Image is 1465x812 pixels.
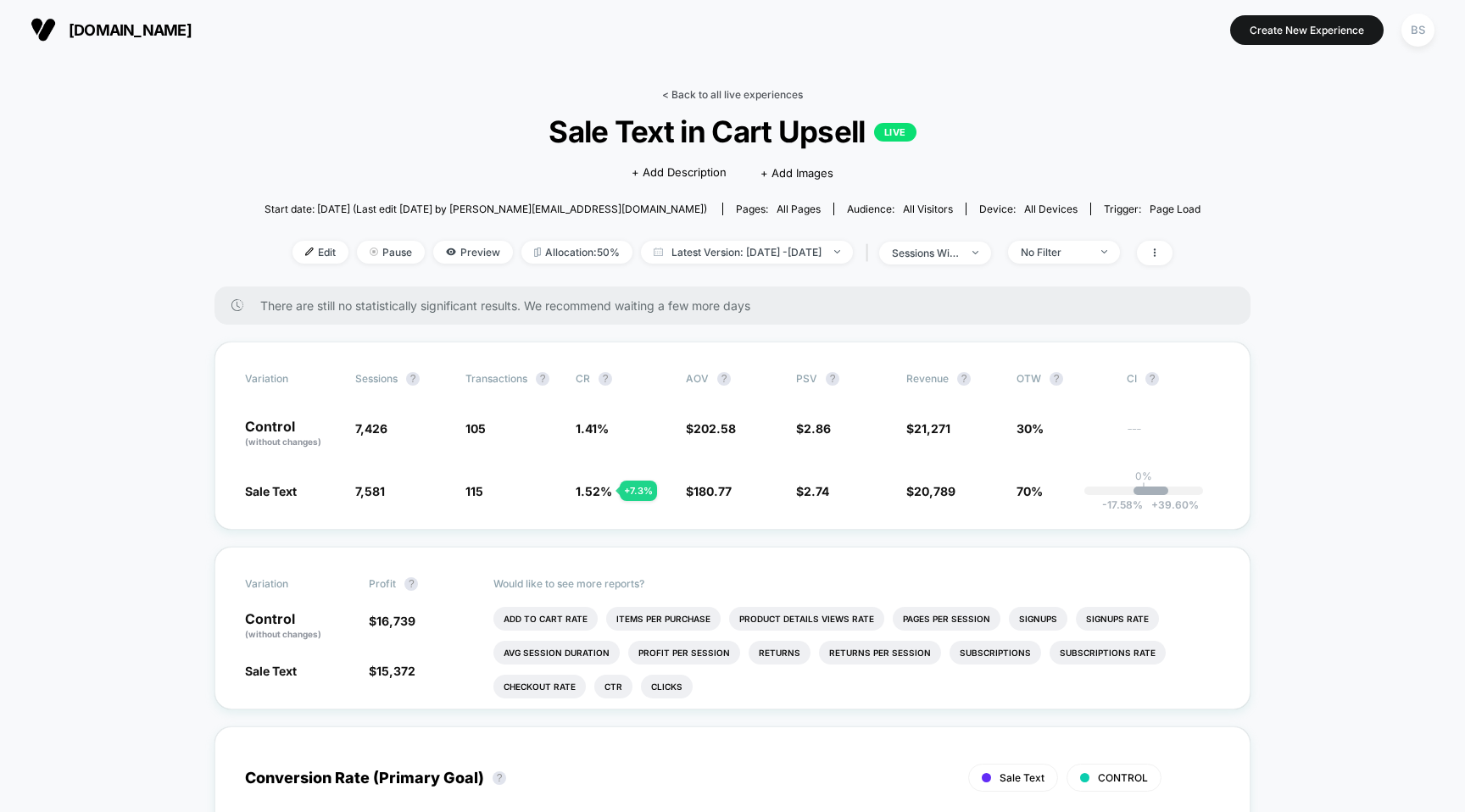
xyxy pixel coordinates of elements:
span: all devices [1024,203,1078,215]
button: Create New Experience [1230,15,1384,45]
li: Returns [749,641,810,665]
span: Start date: [DATE] (Last edit [DATE] by [PERSON_NAME][EMAIL_ADDRESS][DOMAIN_NAME]) [265,203,707,215]
span: $ [686,421,736,436]
span: $ [796,484,829,498]
img: Visually logo [31,17,56,42]
span: 115 [465,484,483,498]
span: [DOMAIN_NAME] [69,21,192,39]
div: No Filter [1021,246,1089,259]
button: ? [536,372,549,386]
span: Preview [433,241,513,264]
div: BS [1401,14,1434,47]
span: AOV [686,372,709,385]
span: + [1151,498,1158,511]
span: Sessions [355,372,398,385]
li: Subscriptions Rate [1050,641,1166,665]
span: 105 [465,421,486,436]
img: end [834,250,840,253]
span: | [861,241,879,265]
span: Pause [357,241,425,264]
span: -17.58 % [1102,498,1143,511]
li: Subscriptions [950,641,1041,665]
button: ? [1145,372,1159,386]
span: There are still no statistically significant results. We recommend waiting a few more days [260,298,1217,313]
div: Audience: [847,203,953,215]
span: 7,581 [355,484,385,498]
span: 180.77 [694,484,732,498]
span: $ [369,614,415,628]
span: --- [1127,424,1220,448]
span: (without changes) [245,629,321,639]
div: + 7.3 % [620,481,657,501]
img: end [972,251,978,254]
span: Page Load [1150,203,1200,215]
span: 1.52 % [576,484,612,498]
img: calendar [654,247,663,256]
span: $ [796,421,831,436]
span: Sale Text in Cart Upsell [311,114,1153,149]
span: 1.41 % [576,421,609,436]
li: Returns Per Session [819,641,941,665]
span: $ [686,484,732,498]
li: Pages Per Session [893,607,1000,631]
span: $ [369,664,415,678]
span: 2.74 [804,484,829,498]
li: Product Details Views Rate [729,607,884,631]
p: Would like to see more reports? [493,577,1221,590]
span: 70% [1017,484,1043,498]
button: ? [957,372,971,386]
span: 39.60 % [1143,498,1199,511]
span: Edit [292,241,348,264]
span: all pages [777,203,821,215]
span: Transactions [465,372,527,385]
p: | [1142,482,1145,495]
p: 0% [1135,470,1152,482]
div: Trigger: [1104,203,1200,215]
li: Checkout Rate [493,675,586,698]
button: ? [717,372,731,386]
span: Sale Text [245,484,297,498]
span: Sale Text [245,664,297,678]
span: CI [1127,372,1220,386]
span: PSV [796,372,817,385]
span: 20,789 [914,484,955,498]
div: sessions with impression [892,247,960,259]
span: 2.86 [804,421,831,436]
button: ? [493,771,506,785]
button: [DOMAIN_NAME] [25,16,197,43]
span: CONTROL [1098,771,1148,784]
img: end [1101,250,1107,253]
img: rebalance [534,247,541,257]
span: 21,271 [914,421,950,436]
span: 15,372 [376,664,415,678]
button: ? [406,372,420,386]
li: Items Per Purchase [606,607,721,631]
span: Sale Text [1000,771,1044,784]
p: Control [245,420,338,448]
span: Variation [245,372,338,386]
span: + Add Description [632,164,727,181]
span: CR [576,372,590,385]
li: Clicks [641,675,693,698]
button: BS [1396,13,1440,47]
span: Revenue [906,372,949,385]
button: ? [599,372,612,386]
li: Profit Per Session [628,641,740,665]
button: ? [826,372,839,386]
img: end [370,247,378,256]
p: LIVE [874,123,916,142]
li: Signups [1009,607,1067,631]
span: $ [906,484,955,498]
p: Control [245,612,352,641]
span: All Visitors [903,203,953,215]
span: 30% [1017,421,1044,436]
li: Add To Cart Rate [493,607,598,631]
li: Signups Rate [1076,607,1159,631]
button: ? [404,577,418,591]
span: (without changes) [245,437,321,447]
span: OTW [1017,372,1110,386]
span: Variation [245,577,338,591]
span: Device: [966,203,1090,215]
li: Ctr [594,675,632,698]
span: + Add Images [760,166,833,180]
